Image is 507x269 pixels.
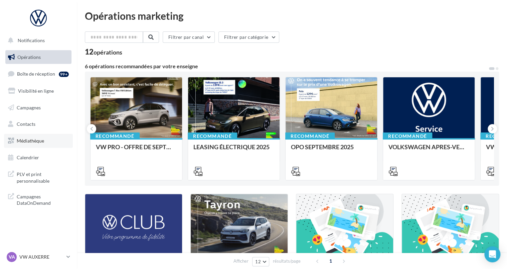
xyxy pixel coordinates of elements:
[17,170,69,184] span: PLV et print personnalisable
[19,254,64,260] p: VW AUXERRE
[4,101,73,115] a: Campagnes
[4,50,73,64] a: Opérations
[484,246,500,262] div: Open Intercom Messenger
[5,251,71,263] a: VA VW AUXERRE
[188,132,237,140] div: Recommandé
[18,88,54,94] span: Visibilité en ligne
[17,155,39,160] span: Calendrier
[96,144,177,157] div: VW PRO - OFFRE DE SEPTEMBRE 25
[85,11,499,21] div: Opérations marketing
[255,259,261,264] span: 12
[85,48,122,56] div: 12
[4,167,73,187] a: PLV et print personnalisable
[273,258,301,264] span: résultats/page
[285,132,335,140] div: Recommandé
[17,71,55,77] span: Boîte de réception
[9,254,15,260] span: VA
[4,67,73,81] a: Boîte de réception99+
[291,144,372,157] div: OPO SEPTEMBRE 2025
[233,258,248,264] span: Afficher
[17,104,41,110] span: Campagnes
[4,117,73,131] a: Contacts
[59,72,69,77] div: 99+
[388,144,469,157] div: VOLKSWAGEN APRES-VENTE
[90,132,140,140] div: Recommandé
[17,138,44,144] span: Médiathèque
[4,189,73,209] a: Campagnes DataOnDemand
[4,33,70,48] button: Notifications
[17,192,69,206] span: Campagnes DataOnDemand
[325,256,336,266] span: 1
[163,31,215,43] button: Filtrer par canal
[252,257,269,266] button: 12
[85,64,488,69] div: 6 opérations recommandées par votre enseigne
[4,84,73,98] a: Visibilité en ligne
[17,121,35,127] span: Contacts
[17,54,41,60] span: Opérations
[193,144,274,157] div: LEASING ÉLECTRIQUE 2025
[218,31,279,43] button: Filtrer par catégorie
[94,49,122,55] div: opérations
[18,37,45,43] span: Notifications
[383,132,432,140] div: Recommandé
[4,151,73,165] a: Calendrier
[4,134,73,148] a: Médiathèque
